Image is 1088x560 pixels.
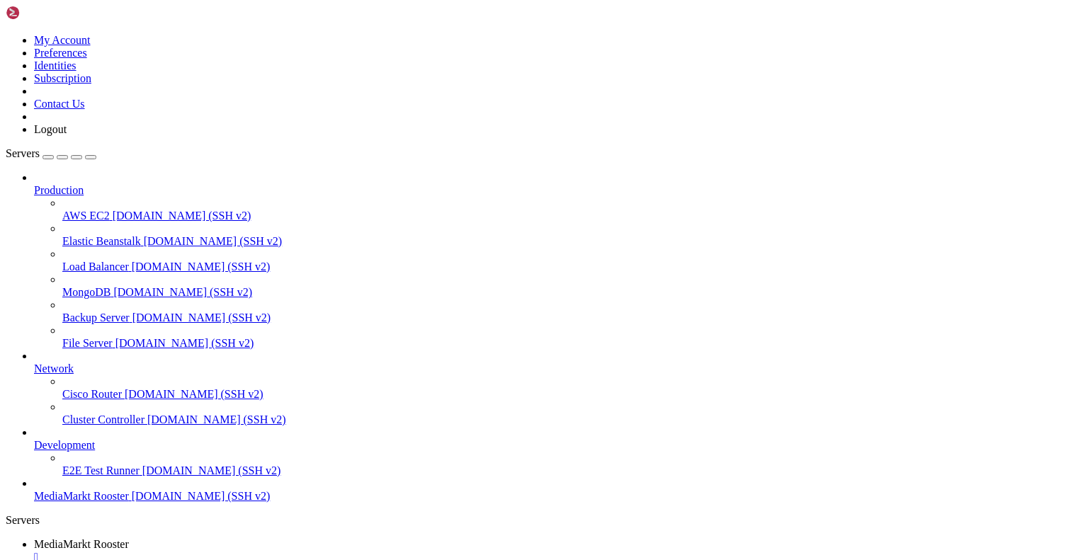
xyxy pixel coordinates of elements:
[144,235,283,247] span: [DOMAIN_NAME] (SSH v2)
[132,490,271,502] span: [DOMAIN_NAME] (SSH v2)
[125,388,263,400] span: [DOMAIN_NAME] (SSH v2)
[132,261,271,273] span: [DOMAIN_NAME] (SSH v2)
[62,375,1082,401] li: Cisco Router [DOMAIN_NAME] (SSH v2)
[147,413,286,425] span: [DOMAIN_NAME] (SSH v2)
[62,222,1082,248] li: Elastic Beanstalk [DOMAIN_NAME] (SSH v2)
[62,197,1082,222] li: AWS EC2 [DOMAIN_NAME] (SSH v2)
[34,72,91,84] a: Subscription
[62,337,113,349] span: File Server
[62,235,141,247] span: Elastic Beanstalk
[34,184,84,196] span: Production
[62,210,1082,222] a: AWS EC2 [DOMAIN_NAME] (SSH v2)
[142,464,281,476] span: [DOMAIN_NAME] (SSH v2)
[6,6,87,20] img: Shellngn
[34,439,1082,452] a: Development
[62,464,1082,477] a: E2E Test Runner [DOMAIN_NAME] (SSH v2)
[34,362,1082,375] a: Network
[62,286,110,298] span: MongoDB
[113,286,252,298] span: [DOMAIN_NAME] (SSH v2)
[34,426,1082,477] li: Development
[62,299,1082,324] li: Backup Server [DOMAIN_NAME] (SSH v2)
[34,477,1082,503] li: MediaMarkt Rooster [DOMAIN_NAME] (SSH v2)
[62,452,1082,477] li: E2E Test Runner [DOMAIN_NAME] (SSH v2)
[34,439,95,451] span: Development
[62,235,1082,248] a: Elastic Beanstalk [DOMAIN_NAME] (SSH v2)
[62,413,1082,426] a: Cluster Controller [DOMAIN_NAME] (SSH v2)
[34,98,85,110] a: Contact Us
[34,123,67,135] a: Logout
[62,324,1082,350] li: File Server [DOMAIN_NAME] (SSH v2)
[62,413,144,425] span: Cluster Controller
[62,312,130,324] span: Backup Server
[34,171,1082,350] li: Production
[113,210,251,222] span: [DOMAIN_NAME] (SSH v2)
[62,337,1082,350] a: File Server [DOMAIN_NAME] (SSH v2)
[62,388,122,400] span: Cisco Router
[34,490,129,502] span: MediaMarkt Rooster
[62,248,1082,273] li: Load Balancer [DOMAIN_NAME] (SSH v2)
[62,286,1082,299] a: MongoDB [DOMAIN_NAME] (SSH v2)
[62,210,110,222] span: AWS EC2
[34,184,1082,197] a: Production
[115,337,254,349] span: [DOMAIN_NAME] (SSH v2)
[62,388,1082,401] a: Cisco Router [DOMAIN_NAME] (SSH v2)
[34,350,1082,426] li: Network
[6,147,96,159] a: Servers
[62,261,129,273] span: Load Balancer
[62,312,1082,324] a: Backup Server [DOMAIN_NAME] (SSH v2)
[34,34,91,46] a: My Account
[34,59,76,72] a: Identities
[6,514,1082,527] div: Servers
[62,464,140,476] span: E2E Test Runner
[34,490,1082,503] a: MediaMarkt Rooster [DOMAIN_NAME] (SSH v2)
[34,538,129,550] span: MediaMarkt Rooster
[6,147,40,159] span: Servers
[132,312,271,324] span: [DOMAIN_NAME] (SSH v2)
[34,362,74,375] span: Network
[34,47,87,59] a: Preferences
[62,401,1082,426] li: Cluster Controller [DOMAIN_NAME] (SSH v2)
[62,261,1082,273] a: Load Balancer [DOMAIN_NAME] (SSH v2)
[62,273,1082,299] li: MongoDB [DOMAIN_NAME] (SSH v2)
